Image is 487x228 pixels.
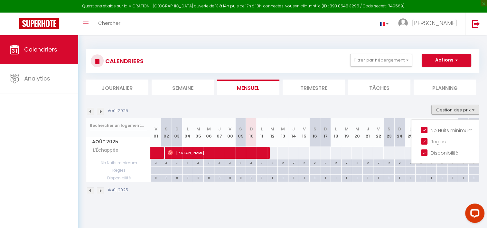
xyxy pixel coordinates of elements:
[295,3,322,9] a: en cliquant ici
[373,118,384,147] th: 22
[299,175,309,181] div: 1
[172,118,182,147] th: 03
[447,175,458,181] div: 1
[246,159,256,166] div: 3
[214,175,225,181] div: 0
[168,147,267,159] span: [PERSON_NAME]
[352,159,362,166] div: 2
[395,159,405,166] div: 2
[288,175,299,181] div: 1
[437,175,447,181] div: 1
[345,126,349,132] abbr: M
[172,159,182,166] div: 3
[154,126,157,132] abbr: V
[341,118,352,147] th: 19
[165,126,168,132] abbr: S
[86,159,150,166] span: Nb Nuits minimum
[405,159,416,166] div: 2
[257,175,267,181] div: 0
[257,159,267,166] div: 3
[204,175,214,181] div: 0
[299,159,309,166] div: 2
[416,118,426,147] th: 26
[458,118,469,147] th: 30
[398,126,401,132] abbr: D
[24,45,57,53] span: Calendriers
[373,159,384,166] div: 2
[182,118,193,147] th: 04
[388,126,390,132] abbr: S
[320,159,331,166] div: 2
[331,118,341,147] th: 18
[422,54,471,67] button: Actions
[394,118,405,147] th: 24
[393,13,465,35] a: ... [PERSON_NAME]
[203,118,214,147] th: 06
[414,80,476,95] li: Planning
[236,175,246,181] div: 0
[90,120,147,131] input: Rechercher un logement...
[151,118,161,147] th: 01
[214,159,225,166] div: 3
[472,20,480,28] img: logout
[384,159,394,166] div: 2
[363,159,373,166] div: 2
[278,175,288,181] div: 1
[437,118,447,147] th: 28
[278,118,288,147] th: 13
[24,74,50,82] span: Analytics
[257,118,267,147] th: 11
[416,175,426,181] div: 1
[310,159,320,166] div: 2
[172,175,182,181] div: 0
[292,126,295,132] abbr: J
[320,118,331,147] th: 17
[217,80,279,95] li: Mensuel
[267,159,277,166] div: 2
[151,159,161,166] div: 3
[405,175,416,181] div: 1
[335,126,337,132] abbr: L
[350,54,412,67] button: Filtrer par hébergement
[331,159,341,166] div: 2
[412,19,457,27] span: [PERSON_NAME]
[193,159,203,166] div: 3
[86,175,150,182] span: Disponibilité
[270,126,274,132] abbr: M
[352,118,362,147] th: 20
[373,175,384,181] div: 1
[207,126,211,132] abbr: M
[288,118,299,147] th: 14
[98,20,120,26] span: Chercher
[405,118,416,147] th: 25
[151,175,161,181] div: 0
[86,137,150,147] span: Août 2025
[342,175,352,181] div: 1
[249,126,253,132] abbr: D
[348,80,411,95] li: Tâches
[460,201,487,228] iframe: LiveChat chat widget
[225,159,235,166] div: 3
[395,175,405,181] div: 1
[352,175,362,181] div: 1
[183,175,193,181] div: 0
[236,159,246,166] div: 3
[152,80,214,95] li: Semaine
[175,126,179,132] abbr: D
[331,175,341,181] div: 1
[93,13,125,35] a: Chercher
[431,105,479,115] button: Gestion des prix
[278,159,288,166] div: 2
[218,126,221,132] abbr: J
[204,159,214,166] div: 3
[235,118,246,147] th: 09
[87,147,120,154] span: L’Échappée
[310,118,320,147] th: 16
[229,126,231,132] abbr: V
[409,126,411,132] abbr: L
[384,175,394,181] div: 1
[193,118,203,147] th: 05
[426,175,436,181] div: 1
[239,126,242,132] abbr: S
